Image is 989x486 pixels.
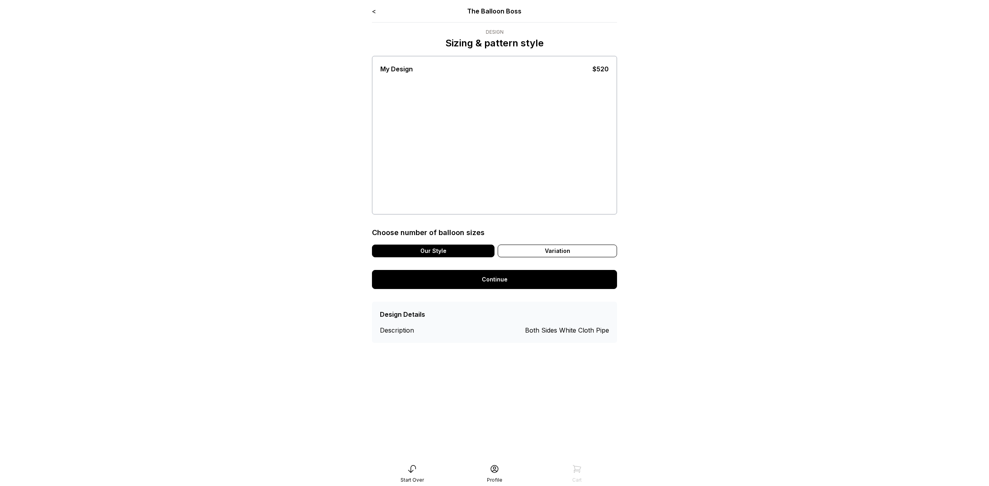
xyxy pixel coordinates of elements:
div: Cart [572,477,582,483]
div: Profile [487,477,502,483]
div: Design Details [380,310,425,319]
div: Start Over [401,477,424,483]
div: Our Style [372,245,494,257]
div: The Balloon Boss [421,6,568,16]
div: My Design [380,64,413,74]
div: Design [445,29,544,35]
a: Continue [372,270,617,289]
p: Sizing & pattern style [445,37,544,50]
a: < [372,7,376,15]
div: Both Sides White Cloth Pipe [525,325,609,335]
div: Variation [498,245,617,257]
div: Choose number of balloon sizes [372,227,485,238]
div: $520 [592,64,609,74]
div: Description [380,325,437,335]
